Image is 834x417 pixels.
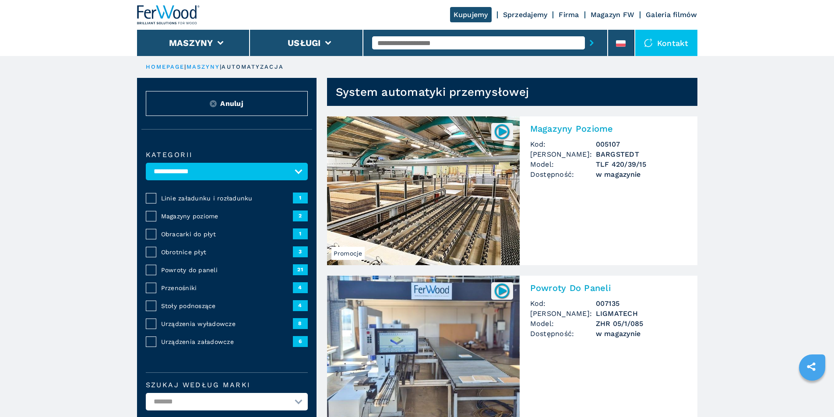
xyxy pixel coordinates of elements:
span: 1 [293,228,308,239]
a: maszyny [187,63,220,70]
span: [PERSON_NAME]: [530,308,596,319]
span: 2 [293,210,308,221]
span: | [184,63,186,70]
img: Reset [210,100,217,107]
h3: BARGSTEDT [596,149,687,159]
span: Przenośniki [161,284,293,292]
h3: 007135 [596,298,687,308]
button: Maszyny [169,38,213,48]
span: w magazynie [596,329,687,339]
label: kategorii [146,151,308,158]
span: 21 [293,264,308,275]
h3: 005107 [596,139,687,149]
h2: Powroty Do Paneli [530,283,687,293]
img: 005107 [493,123,510,140]
span: Urządzenia wyładowcze [161,319,293,328]
span: 3 [293,246,308,257]
span: 8 [293,318,308,329]
span: w magazynie [596,169,687,179]
span: Urządzenia załadowcze [161,337,293,346]
span: 6 [293,336,308,347]
span: Kod: [530,139,596,149]
img: Ferwood [137,5,200,25]
span: Obrotnice płyt [161,248,293,256]
h3: LIGMATECH [596,308,687,319]
span: 4 [293,282,308,293]
a: Sprzedajemy [503,11,548,19]
a: Galeria filmów [646,11,697,19]
a: Magazyn FW [591,11,635,19]
a: HOMEPAGE [146,63,185,70]
button: submit-button [585,33,598,53]
span: 1 [293,193,308,203]
span: Promocje [331,247,365,260]
h3: TLF 420/39/15 [596,159,687,169]
a: Kupujemy [450,7,492,22]
a: Firma [559,11,579,19]
span: Dostępność: [530,329,596,339]
span: Model: [530,159,596,169]
span: Kod: [530,298,596,308]
span: Powroty do paneli [161,266,293,274]
iframe: Chat [797,378,827,410]
p: automatyzacja [222,63,283,71]
h1: System automatyki przemysłowej [336,85,529,99]
img: 007135 [493,282,510,299]
span: Dostępność: [530,169,596,179]
span: | [220,63,222,70]
img: Kontakt [644,39,653,47]
button: Usługi [288,38,321,48]
span: Stoły podnoszące [161,301,293,310]
button: ResetAnuluj [146,91,308,116]
a: Magazyny Poziome BARGSTEDT TLF 420/39/15Promocje005107Magazyny PoziomeKod:005107[PERSON_NAME]:BAR... [327,116,697,265]
span: [PERSON_NAME]: [530,149,596,159]
img: Magazyny Poziome BARGSTEDT TLF 420/39/15 [327,116,520,265]
span: Magazyny poziome [161,212,293,221]
span: Anuluj [220,98,243,109]
span: Model: [530,319,596,329]
span: Linie załadunku i rozładunku [161,194,293,203]
span: 4 [293,300,308,311]
h3: ZHR 05/1/085 [596,319,687,329]
h2: Magazyny Poziome [530,123,687,134]
div: Kontakt [635,30,697,56]
a: sharethis [800,356,822,378]
span: Obracarki do płyt [161,230,293,238]
label: Szukaj według marki [146,382,308,389]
